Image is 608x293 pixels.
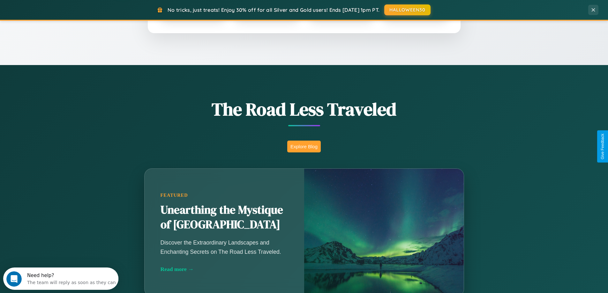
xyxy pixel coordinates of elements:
div: Featured [161,193,288,198]
button: HALLOWEEN30 [384,4,431,15]
div: Open Intercom Messenger [3,3,119,20]
h1: The Road Less Traveled [113,97,496,121]
p: Discover the Extraordinary Landscapes and Enchanting Secrets on The Road Less Traveled. [161,238,288,256]
button: Explore Blog [287,141,321,152]
div: The team will reply as soon as they can [24,11,113,17]
span: No tricks, just treats! Enjoy 30% off for all Silver and Gold users! Ends [DATE] 1pm PT. [168,7,379,13]
div: Read more → [161,266,288,273]
h2: Unearthing the Mystique of [GEOGRAPHIC_DATA] [161,203,288,232]
iframe: Intercom live chat discovery launcher [3,267,118,290]
iframe: Intercom live chat [6,271,22,287]
div: Give Feedback [600,134,605,159]
div: Need help? [24,5,113,11]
